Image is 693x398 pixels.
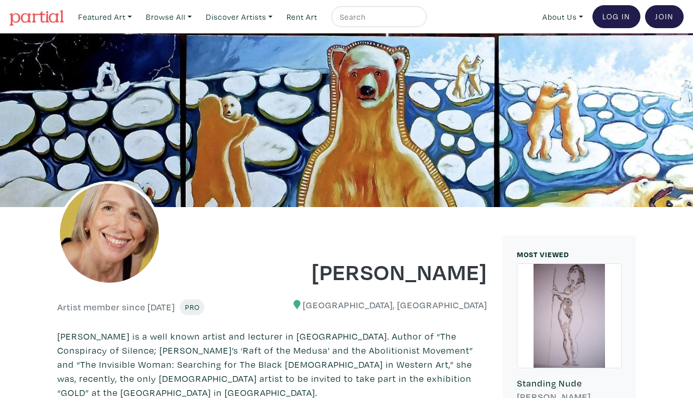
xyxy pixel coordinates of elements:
a: Log In [592,5,640,28]
img: phpThumb.php [57,181,162,285]
span: Pro [184,302,200,312]
a: Browse All [141,6,196,28]
small: MOST VIEWED [517,249,569,259]
h6: [GEOGRAPHIC_DATA], [GEOGRAPHIC_DATA] [280,299,488,311]
a: Rent Art [282,6,322,28]
a: Featured Art [73,6,137,28]
a: Discover Artists [201,6,277,28]
h6: Standing Nude [517,378,622,389]
a: About Us [538,6,588,28]
input: Search [339,10,417,23]
a: Join [645,5,684,28]
h6: Artist member since [DATE] [57,301,175,313]
h1: [PERSON_NAME] [280,257,488,285]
